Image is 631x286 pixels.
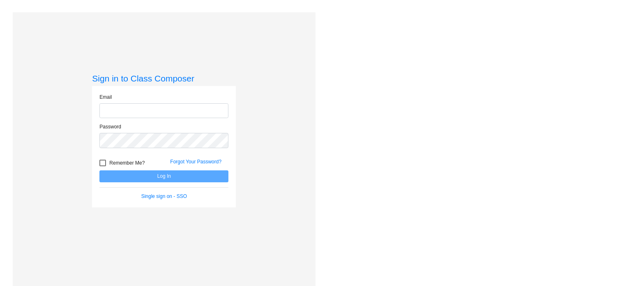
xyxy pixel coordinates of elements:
[141,193,187,199] a: Single sign on - SSO
[92,73,236,84] h3: Sign in to Class Composer
[109,158,145,168] span: Remember Me?
[99,93,112,101] label: Email
[99,123,121,130] label: Password
[170,159,221,165] a: Forgot Your Password?
[99,170,228,182] button: Log In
